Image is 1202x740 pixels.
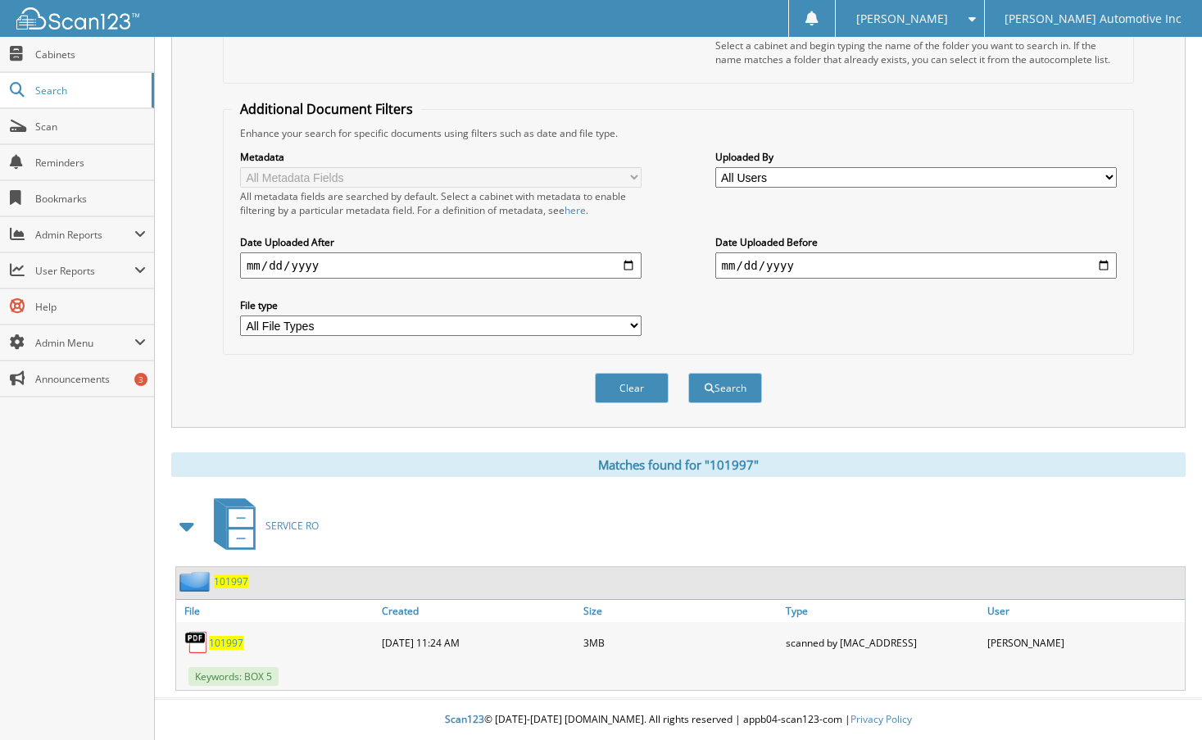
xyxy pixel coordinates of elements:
a: Size [579,600,781,622]
label: Metadata [240,150,642,164]
span: Search [35,84,143,98]
a: 101997 [209,636,243,650]
div: © [DATE]-[DATE] [DOMAIN_NAME]. All rights reserved | appb04-scan123-com | [155,700,1202,740]
span: Scan123 [445,712,484,726]
span: [PERSON_NAME] Automotive Inc [1005,14,1182,24]
span: Scan [35,120,146,134]
img: folder2.png [179,571,214,592]
a: here [565,203,586,217]
span: User Reports [35,264,134,278]
span: Cabinets [35,48,146,61]
a: File [176,600,378,622]
button: Clear [595,373,669,403]
div: Select a cabinet and begin typing the name of the folder you want to search in. If the name match... [715,39,1118,66]
span: Announcements [35,372,146,386]
legend: Additional Document Filters [232,100,421,118]
div: Enhance your search for specific documents using filters such as date and file type. [232,126,1125,140]
label: Date Uploaded Before [715,235,1118,249]
div: 3 [134,373,147,386]
input: end [715,252,1118,279]
div: scanned by [MAC_ADDRESS] [782,626,983,659]
span: [PERSON_NAME] [856,14,948,24]
label: Uploaded By [715,150,1118,164]
label: File type [240,298,642,312]
button: Search [688,373,762,403]
img: PDF.png [184,630,209,655]
span: SERVICE RO [265,519,319,533]
a: 101997 [214,574,248,588]
a: User [983,600,1185,622]
img: scan123-logo-white.svg [16,7,139,30]
div: 3MB [579,626,781,659]
div: [DATE] 11:24 AM [378,626,579,659]
span: Reminders [35,156,146,170]
span: Bookmarks [35,192,146,206]
span: Admin Reports [35,228,134,242]
div: [PERSON_NAME] [983,626,1185,659]
input: start [240,252,642,279]
span: Admin Menu [35,336,134,350]
span: Help [35,300,146,314]
div: Matches found for "101997" [171,452,1186,477]
a: Created [378,600,579,622]
a: SERVICE RO [204,493,319,558]
a: Privacy Policy [850,712,912,726]
a: Type [782,600,983,622]
div: All metadata fields are searched by default. Select a cabinet with metadata to enable filtering b... [240,189,642,217]
span: Keywords: BOX 5 [188,667,279,686]
label: Date Uploaded After [240,235,642,249]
